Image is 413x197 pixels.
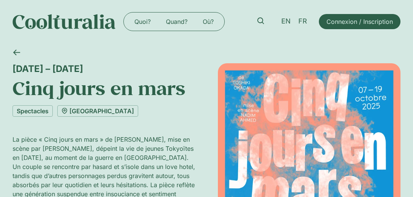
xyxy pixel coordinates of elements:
a: Quand? [158,16,195,28]
a: EN [277,16,295,27]
a: Spectacles [13,105,53,117]
span: EN [281,17,291,25]
a: Quoi? [127,16,158,28]
nav: Menu [127,16,221,28]
h1: Cinq jours en mars [13,77,195,99]
a: FR [295,16,311,27]
div: [DATE] – [DATE] [13,63,195,74]
a: Où? [195,16,221,28]
span: Connexion / Inscription [326,17,393,26]
a: [GEOGRAPHIC_DATA] [57,105,138,117]
a: Connexion / Inscription [319,14,400,29]
span: FR [298,17,307,25]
